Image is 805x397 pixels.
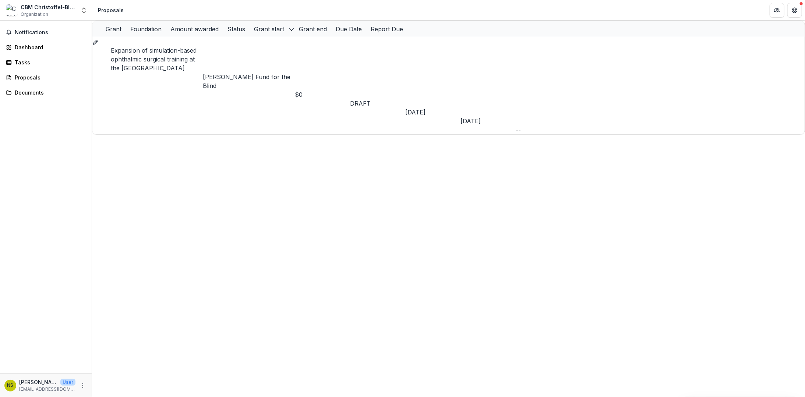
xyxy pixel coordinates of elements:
[98,6,124,14] div: Proposals
[294,21,331,37] div: Grant end
[3,71,89,84] a: Proposals
[250,21,294,37] div: Grant start
[203,72,295,90] p: [PERSON_NAME] Fund for the Blind
[126,21,166,37] div: Foundation
[331,25,366,33] div: Due Date
[3,86,89,99] a: Documents
[166,21,223,37] div: Amount awarded
[126,25,166,33] div: Foundation
[15,74,83,81] div: Proposals
[7,383,14,388] div: Nahid Hasan Sumon
[92,37,98,46] button: Grant 9e9d7db2-f11d-4031-a247-838d1cd31930
[223,21,250,37] div: Status
[295,90,350,99] div: $0
[250,25,289,33] div: Grant start
[79,3,89,18] button: Open entity switcher
[331,21,366,37] div: Due Date
[770,3,784,18] button: Partners
[95,5,127,15] nav: breadcrumb
[21,3,76,11] div: CBM Christoffel-Blindenmission [DEMOGRAPHIC_DATA] Blind Mission e.V.
[6,4,18,16] img: CBM Christoffel-Blindenmission Christian Blind Mission e.V.
[366,21,407,37] div: Report Due
[405,108,460,117] div: [DATE]
[787,3,802,18] button: Get Help
[78,381,87,390] button: More
[21,11,48,18] span: Organization
[166,25,223,33] div: Amount awarded
[294,25,331,33] div: Grant end
[15,43,83,51] div: Dashboard
[19,386,75,393] p: [EMAIL_ADDRESS][DOMAIN_NAME]
[60,379,75,386] p: User
[15,59,83,66] div: Tasks
[19,378,57,386] p: [PERSON_NAME] [PERSON_NAME]
[460,117,516,125] div: [DATE]
[350,100,371,107] span: DRAFT
[3,41,89,53] a: Dashboard
[15,89,83,96] div: Documents
[3,56,89,68] a: Tasks
[516,125,571,134] div: --
[366,25,407,33] div: Report Due
[101,21,126,37] div: Grant
[101,25,126,33] div: Grant
[223,25,250,33] div: Status
[289,26,294,32] svg: sorted descending
[111,47,197,72] a: Expansion of simulation-based ophthalmic surgical training at the [GEOGRAPHIC_DATA]
[15,29,86,36] span: Notifications
[3,26,89,38] button: Notifications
